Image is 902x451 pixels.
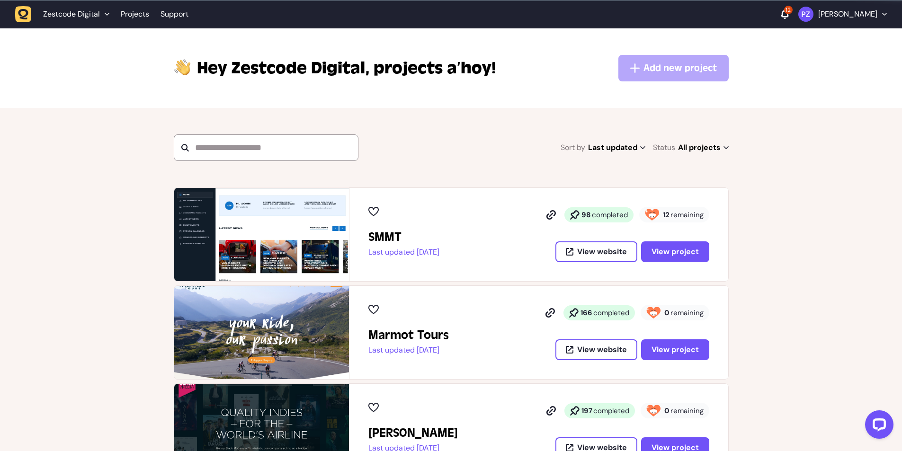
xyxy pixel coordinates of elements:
button: View project [641,241,709,262]
span: Last updated [588,141,645,154]
strong: 197 [581,406,592,416]
span: View website [577,248,627,256]
button: Zestcode Digital [15,6,115,23]
span: Status [653,141,675,154]
img: hi-hand [174,57,191,76]
strong: 0 [664,406,670,416]
h2: SMMT [368,230,439,245]
span: Zestcode Digital [197,57,370,80]
span: completed [592,210,628,220]
a: Projects [121,6,149,23]
span: remaining [670,406,704,416]
span: Sort by [561,141,585,154]
p: [PERSON_NAME] [818,9,877,19]
span: remaining [670,210,704,220]
p: Last updated [DATE] [368,248,439,257]
iframe: LiveChat chat widget [857,407,897,446]
div: 12 [784,6,793,14]
span: Add new project [643,62,717,75]
span: View website [577,346,627,354]
button: [PERSON_NAME] [798,7,887,22]
button: View website [555,241,637,262]
span: remaining [670,308,704,318]
strong: 98 [581,210,591,220]
button: Add new project [618,55,729,81]
p: Last updated [DATE] [368,345,449,355]
a: Support [161,9,188,19]
img: Paris Zisis [798,7,813,22]
span: completed [593,406,629,416]
button: View project [641,339,709,360]
p: projects a’hoy! [197,57,496,80]
strong: 12 [663,210,670,220]
button: View website [555,339,637,360]
h2: Penny Black [368,425,458,441]
h2: Marmot Tours [368,327,449,343]
img: Marmot Tours [174,286,349,379]
span: All projects [678,141,729,154]
span: View project [652,346,699,354]
img: SMMT [174,188,349,281]
strong: 0 [664,308,670,318]
span: Zestcode Digital [43,9,100,19]
span: completed [593,308,629,318]
span: View project [652,248,699,256]
strong: 166 [580,308,592,318]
